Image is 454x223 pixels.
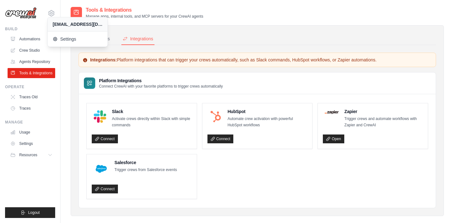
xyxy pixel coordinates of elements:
button: Resources [8,150,55,160]
strong: Integrations: [90,57,117,62]
img: Slack Logo [94,110,106,123]
span: Logout [28,210,40,215]
button: Logout [5,207,55,218]
button: Integrations [121,33,154,45]
h4: Zapier [344,108,423,115]
a: Connect [207,134,234,143]
div: Manage [5,120,55,125]
p: Connect CrewAI with your favorite platforms to trigger crews automatically [99,84,223,89]
a: Crew Studio [8,45,55,55]
h4: Slack [112,108,192,115]
span: Resources [19,152,37,157]
a: Traces Old [8,92,55,102]
p: Trigger crews and automate workflows with Zapier and CrewAI [344,116,423,128]
a: Traces [8,103,55,113]
h2: Tools & Integrations [86,6,203,14]
h4: HubSpot [228,108,307,115]
div: [EMAIL_ADDRESS][DOMAIN_NAME] [53,21,102,27]
h4: Salesforce [114,159,177,166]
a: Open [323,134,344,143]
p: Manage apps, internal tools, and MCP servers for your CrewAI agents [86,14,203,19]
a: Connect [92,185,118,193]
a: Connect [92,134,118,143]
p: Platform integrations that can trigger your crews automatically, such as Slack commands, HubSpot ... [83,57,432,63]
a: Tools & Integrations [8,68,55,78]
p: Automate crew activation with powerful HubSpot workflows [228,116,307,128]
a: Settings [8,139,55,149]
p: Activate crews directly within Slack with simple commands [112,116,192,128]
img: Zapier Logo [325,110,339,114]
a: Agents Repository [8,57,55,67]
p: Trigger crews from Salesforce events [114,167,177,173]
img: Salesforce Logo [94,161,109,176]
div: Operate [5,84,55,89]
a: Settings [48,33,108,45]
h3: Platform Integrations [99,77,223,84]
div: Integrations [123,36,153,42]
div: Build [5,26,55,31]
img: HubSpot Logo [209,110,222,123]
img: Logo [5,7,37,19]
span: Settings [53,36,102,42]
a: Usage [8,127,55,137]
a: Automations [8,34,55,44]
